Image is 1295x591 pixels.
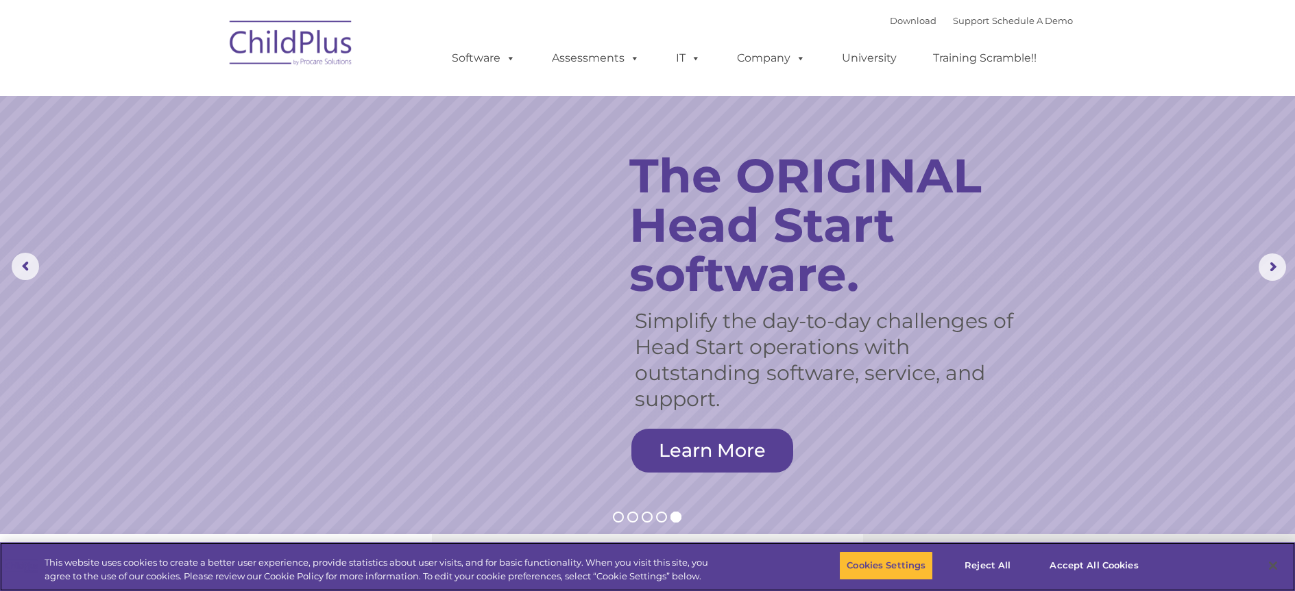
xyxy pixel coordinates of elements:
a: Support [953,15,989,26]
button: Close [1258,551,1288,581]
a: Download [890,15,936,26]
a: IT [662,45,714,72]
span: Phone number [191,147,249,157]
rs-layer: Simplify the day-to-day challenges of Head Start operations with outstanding software, service, a... [635,308,1014,412]
img: ChildPlus by Procare Solutions [223,11,360,79]
a: Schedule A Demo [992,15,1073,26]
a: Training Scramble!! [919,45,1050,72]
a: Learn More [631,429,793,473]
span: Last name [191,90,232,101]
a: Company [723,45,819,72]
a: Software [438,45,529,72]
button: Accept All Cookies [1042,551,1146,580]
a: Assessments [538,45,653,72]
button: Cookies Settings [839,551,933,580]
button: Reject All [945,551,1030,580]
font: | [890,15,1073,26]
rs-layer: The ORIGINAL Head Start software. [629,151,1034,299]
div: This website uses cookies to create a better user experience, provide statistics about user visit... [45,556,712,583]
a: University [828,45,910,72]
